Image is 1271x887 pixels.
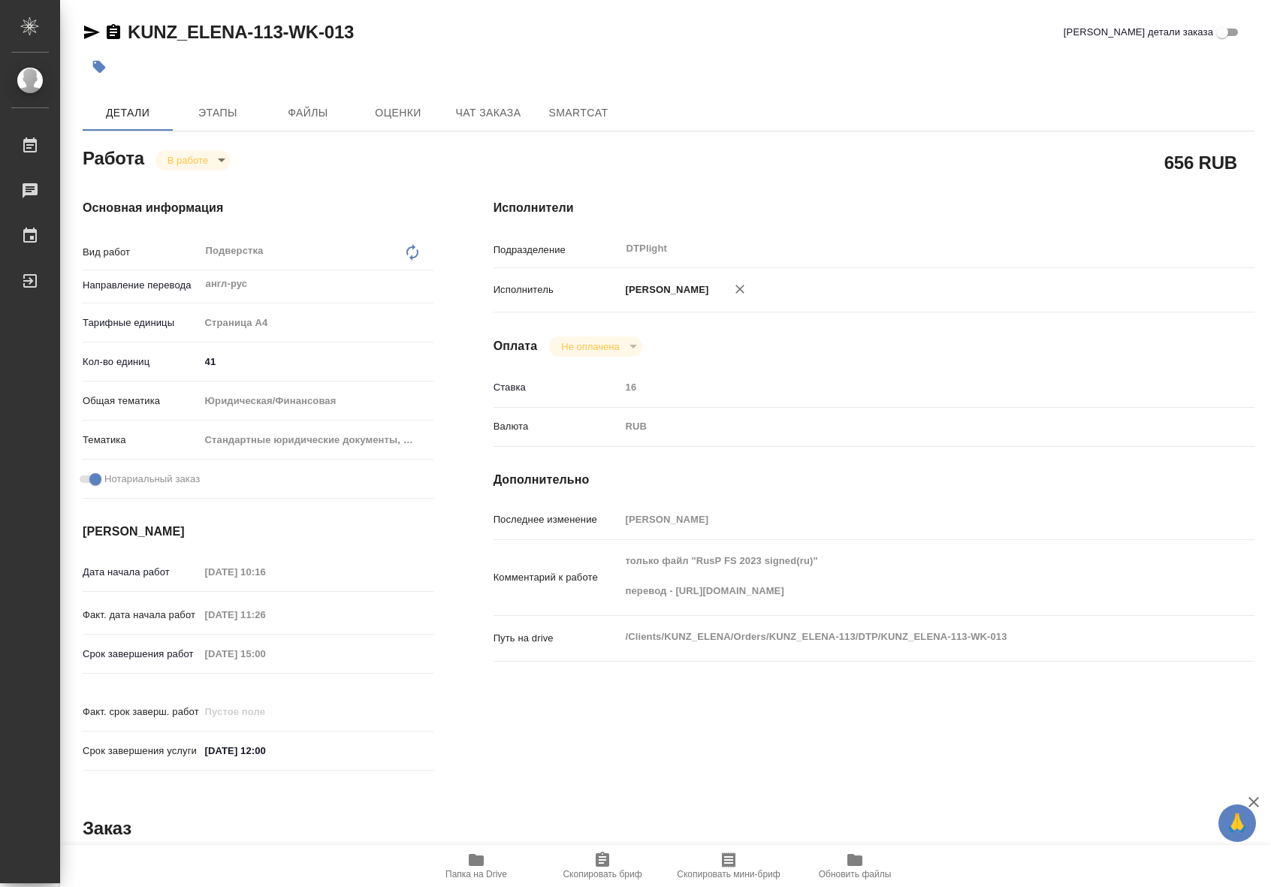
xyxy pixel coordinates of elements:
p: Исполнитель [494,282,620,297]
button: Добавить тэг [83,50,116,83]
p: [PERSON_NAME] [620,282,709,297]
button: Скопировать мини-бриф [666,845,792,887]
p: Тематика [83,433,200,448]
input: Пустое поле [620,376,1191,398]
a: KUNZ_ELENA-113-WK-013 [128,22,354,42]
h4: Дополнительно [494,471,1254,489]
p: Направление перевода [83,278,200,293]
p: Факт. срок заверш. работ [83,704,200,720]
button: Не оплачена [557,340,623,353]
input: Пустое поле [200,561,331,583]
h4: Исполнители [494,199,1254,217]
input: Пустое поле [200,701,331,723]
input: Пустое поле [200,643,331,665]
h2: 656 RUB [1164,149,1237,175]
h4: [PERSON_NAME] [83,523,433,541]
button: Обновить файлы [792,845,918,887]
button: Папка на Drive [413,845,539,887]
span: Чат заказа [452,104,524,122]
div: В работе [155,150,231,170]
span: Обновить файлы [819,869,892,879]
h2: Работа [83,143,144,170]
span: Оценки [362,104,434,122]
span: Этапы [182,104,254,122]
p: Факт. дата начала работ [83,608,200,623]
textarea: /Clients/KUNZ_ELENA/Orders/KUNZ_ELENA-113/DTP/KUNZ_ELENA-113-WK-013 [620,624,1191,650]
p: Общая тематика [83,394,200,409]
button: 🙏 [1218,804,1256,842]
span: Файлы [272,104,344,122]
p: Комментарий к работе [494,570,620,585]
span: SmartCat [542,104,614,122]
input: ✎ Введи что-нибудь [200,351,433,373]
p: Вид работ [83,245,200,260]
p: Последнее изменение [494,512,620,527]
input: Пустое поле [200,604,331,626]
span: Детали [92,104,164,122]
span: Скопировать бриф [563,869,642,879]
span: [PERSON_NAME] детали заказа [1064,25,1213,40]
span: 🙏 [1224,807,1250,839]
textarea: только файл "RusP FS 2023 signed(ru)" перевод - [URL][DOMAIN_NAME] [620,548,1191,604]
button: Удалить исполнителя [723,273,756,306]
p: Срок завершения услуги [83,744,200,759]
p: Путь на drive [494,631,620,646]
span: Папка на Drive [445,869,507,879]
p: Валюта [494,419,620,434]
p: Ставка [494,380,620,395]
button: В работе [163,154,213,167]
div: В работе [549,336,642,357]
div: Стандартные юридические документы, договоры, уставы [200,427,433,453]
h2: Заказ [83,816,131,840]
p: Дата начала работ [83,565,200,580]
div: RUB [620,414,1191,439]
span: Нотариальный заказ [104,472,200,487]
p: Срок завершения работ [83,647,200,662]
span: Скопировать мини-бриф [677,869,780,879]
button: Скопировать бриф [539,845,666,887]
input: Пустое поле [620,508,1191,530]
h4: Оплата [494,337,538,355]
p: Подразделение [494,243,620,258]
button: Скопировать ссылку [104,23,122,41]
p: Кол-во единиц [83,354,200,370]
p: Тарифные единицы [83,315,200,330]
input: ✎ Введи что-нибудь [200,740,331,762]
div: Юридическая/Финансовая [200,388,433,414]
div: Страница А4 [200,310,433,336]
button: Скопировать ссылку для ЯМессенджера [83,23,101,41]
h4: Основная информация [83,199,433,217]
